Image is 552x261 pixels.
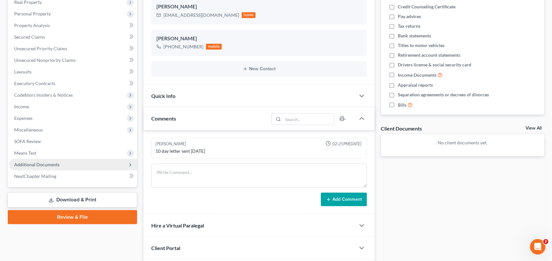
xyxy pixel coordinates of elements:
[398,62,471,68] span: Drivers license & social security card
[9,66,137,78] a: Lawsuits
[9,170,137,182] a: NextChapter Mailing
[14,34,45,40] span: Secured Claims
[242,12,256,18] div: home
[151,115,176,121] span: Comments
[14,127,43,132] span: Miscellaneous
[398,4,455,10] span: Credit Counseling Certificate
[398,72,436,78] span: Income Documents
[151,222,204,228] span: Hire a Virtual Paralegal
[398,13,421,20] span: Pay advices
[155,148,363,154] div: 10 day letter sent [DATE]
[8,210,137,224] a: Review & File
[332,141,361,147] span: 02:25PM[DATE]
[14,150,36,156] span: Means Test
[14,57,76,63] span: Unsecured Nonpriority Claims
[398,42,444,49] span: Titles to motor vehicles
[14,173,56,179] span: NextChapter Mailing
[14,11,51,16] span: Personal Property
[14,23,50,28] span: Property Analysis
[398,102,407,108] span: Bills
[14,92,73,98] span: Codebtors Insiders & Notices
[155,141,186,147] div: [PERSON_NAME]
[9,43,137,54] a: Unsecured Priority Claims
[9,78,137,89] a: Executory Contracts
[164,12,239,18] div: [EMAIL_ADDRESS][DOMAIN_NAME]
[156,66,362,72] button: New Contact
[9,136,137,147] a: SOFA Review
[156,35,362,43] div: [PERSON_NAME]
[14,46,67,51] span: Unsecured Priority Claims
[151,93,175,99] span: Quick Info
[14,69,32,74] span: Lawsuits
[398,23,420,29] span: Tax returns
[8,192,137,208] a: Download & Print
[398,52,460,58] span: Retirement account statements
[386,140,539,146] p: No client documents yet.
[14,139,41,144] span: SOFA Review
[151,245,180,251] span: Client Portal
[164,43,203,50] div: [PHONE_NUMBER]
[543,239,548,244] span: 2
[156,3,362,11] div: [PERSON_NAME]
[321,193,367,206] button: Add Comment
[9,20,137,31] a: Property Analysis
[398,82,433,88] span: Appraisal reports
[14,81,55,86] span: Executory Contracts
[283,114,334,125] input: Search...
[530,239,546,255] iframe: Intercom live chat
[14,104,29,109] span: Income
[14,162,60,167] span: Additional Documents
[381,125,422,132] div: Client Documents
[9,31,137,43] a: Secured Claims
[398,33,431,39] span: Bank statements
[206,44,222,50] div: mobile
[9,54,137,66] a: Unsecured Nonpriority Claims
[398,92,489,98] span: Separation agreements or decrees of divorces
[526,126,542,130] a: View All
[14,115,33,121] span: Expenses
